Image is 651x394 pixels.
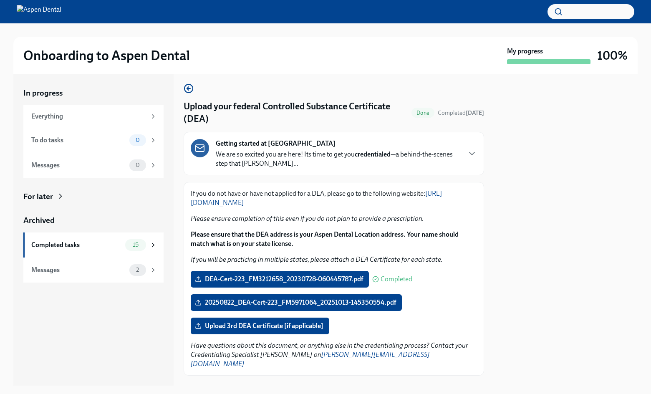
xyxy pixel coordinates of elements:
label: Upload 3rd DEA Certificate [if applicable] [191,318,329,334]
strong: My progress [507,47,543,56]
div: For later [23,191,53,202]
div: Messages [31,265,126,275]
a: Archived [23,215,164,226]
em: Have questions about this document, or anything else in the credentialing process? Contact your C... [191,341,468,368]
strong: credentialed [355,150,391,158]
span: Completed [438,109,484,116]
span: Done [411,110,434,116]
span: 0 [131,137,145,143]
a: Everything [23,105,164,128]
span: Completed [381,276,412,283]
strong: [DATE] [466,109,484,116]
h4: Upload your federal Controlled Substance Certificate (DEA) [184,100,408,125]
h2: Onboarding to Aspen Dental [23,47,190,64]
span: 20250822_DEA-Cert-223_FM5971064_20251013-145350554.pdf [197,298,396,307]
a: In progress [23,88,164,98]
em: Please ensure completion of this even if you do not plan to provide a prescription. [191,215,424,222]
a: Messages0 [23,153,164,178]
label: DEA-Cert-223_FM3212658_20230728-060445787.pdf [191,271,369,288]
div: Completed tasks [31,240,122,250]
a: Messages2 [23,258,164,283]
strong: Getting started at [GEOGRAPHIC_DATA] [216,139,336,148]
span: DEA-Cert-223_FM3212658_20230728-060445787.pdf [197,275,363,283]
a: For later [23,191,164,202]
h3: 100% [597,48,628,63]
span: 0 [131,162,145,168]
span: 2 [131,267,144,273]
strong: Please ensure that the DEA address is your Aspen Dental Location address. Your name should match ... [191,230,459,248]
div: Everything [31,112,146,121]
p: If you do not have or have not applied for a DEA, please go to the following website: [191,189,477,207]
a: To do tasks0 [23,128,164,153]
img: Aspen Dental [17,5,61,18]
span: 15 [128,242,144,248]
div: Messages [31,161,126,170]
div: To do tasks [31,136,126,145]
span: Upload 3rd DEA Certificate [if applicable] [197,322,323,330]
a: Completed tasks15 [23,232,164,258]
em: If you will be practicing in multiple states, please attach a DEA Certificate for each state. [191,255,443,263]
label: 20250822_DEA-Cert-223_FM5971064_20251013-145350554.pdf [191,294,402,311]
p: We are so excited you are here! Its time to get you —a behind-the-scenes step that [PERSON_NAME]... [216,150,460,168]
span: August 14th, 2025 11:24 [438,109,484,117]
